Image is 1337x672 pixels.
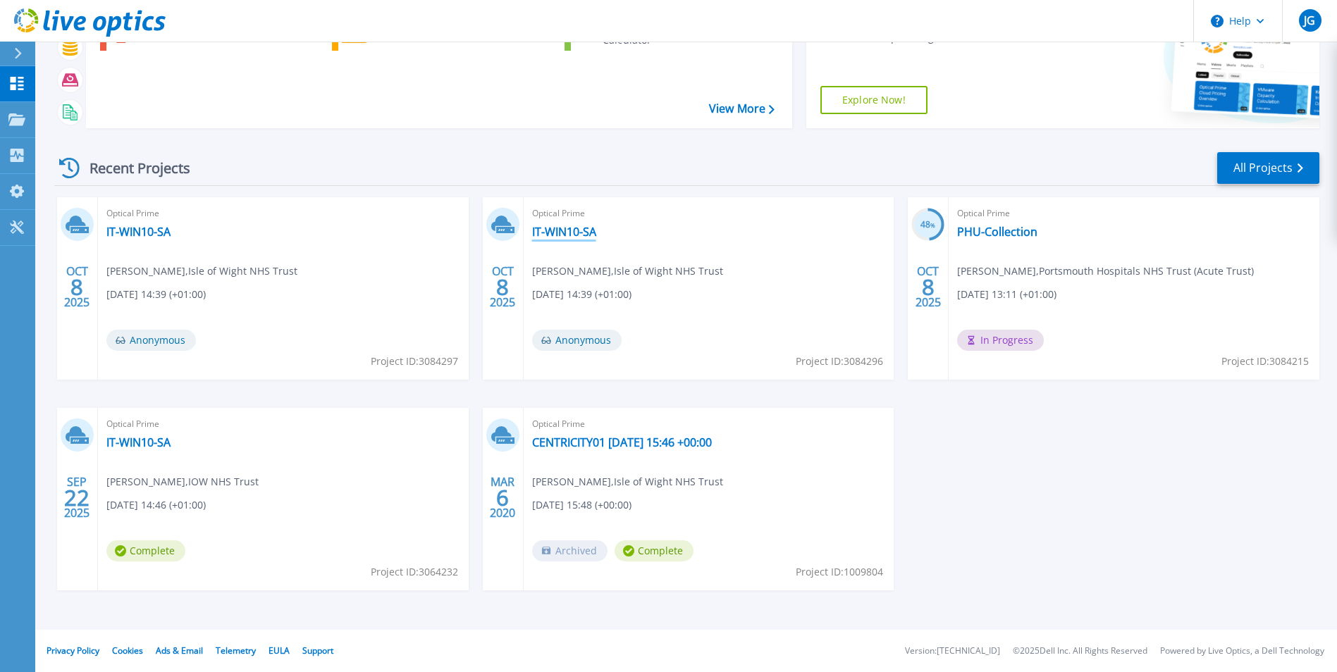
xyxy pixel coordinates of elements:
[371,564,458,580] span: Project ID: 3064232
[106,474,259,490] span: [PERSON_NAME] , IOW NHS Trust
[796,354,883,369] span: Project ID: 3084296
[957,206,1311,221] span: Optical Prime
[216,645,256,657] a: Telemetry
[1160,647,1324,656] li: Powered by Live Optics, a Dell Technology
[957,263,1254,279] span: [PERSON_NAME] , Portsmouth Hospitals NHS Trust (Acute Trust)
[1013,647,1147,656] li: © 2025 Dell Inc. All Rights Reserved
[106,225,171,239] a: IT-WIN10-SA
[54,151,209,185] div: Recent Projects
[1217,152,1319,184] a: All Projects
[106,287,206,302] span: [DATE] 14:39 (+01:00)
[957,287,1056,302] span: [DATE] 13:11 (+01:00)
[532,540,608,561] span: Archived
[269,645,290,657] a: EULA
[820,86,928,114] a: Explore Now!
[47,645,99,657] a: Privacy Policy
[489,261,516,313] div: OCT 2025
[64,492,90,504] span: 22
[112,645,143,657] a: Cookies
[532,225,596,239] a: IT-WIN10-SA
[106,206,460,221] span: Optical Prime
[63,261,90,313] div: OCT 2025
[106,435,171,449] a: IT-WIN10-SA
[106,497,206,513] span: [DATE] 14:46 (+01:00)
[796,564,883,580] span: Project ID: 1009804
[496,492,509,504] span: 6
[957,225,1037,239] a: PHU-Collection
[930,221,935,229] span: %
[615,540,694,561] span: Complete
[302,645,333,657] a: Support
[70,281,83,293] span: 8
[496,281,509,293] span: 8
[489,472,516,523] div: MAR 2020
[922,281,935,293] span: 8
[915,261,942,313] div: OCT 2025
[371,354,458,369] span: Project ID: 3084297
[532,206,886,221] span: Optical Prime
[106,540,185,561] span: Complete
[532,416,886,432] span: Optical Prime
[911,217,944,233] h3: 48
[532,263,723,279] span: [PERSON_NAME] , Isle of Wight NHS Trust
[532,474,723,490] span: [PERSON_NAME] , Isle of Wight NHS Trust
[532,330,622,351] span: Anonymous
[1221,354,1309,369] span: Project ID: 3084215
[532,435,712,449] a: CENTRICITY01 [DATE] 15:46 +00:00
[532,287,631,302] span: [DATE] 14:39 (+01:00)
[1304,15,1315,26] span: JG
[106,263,297,279] span: [PERSON_NAME] , Isle of Wight NHS Trust
[106,416,460,432] span: Optical Prime
[63,472,90,523] div: SEP 2025
[106,330,196,351] span: Anonymous
[957,330,1044,351] span: In Progress
[156,645,203,657] a: Ads & Email
[905,647,1000,656] li: Version: [TECHNICAL_ID]
[532,497,631,513] span: [DATE] 15:48 (+00:00)
[709,102,775,116] a: View More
